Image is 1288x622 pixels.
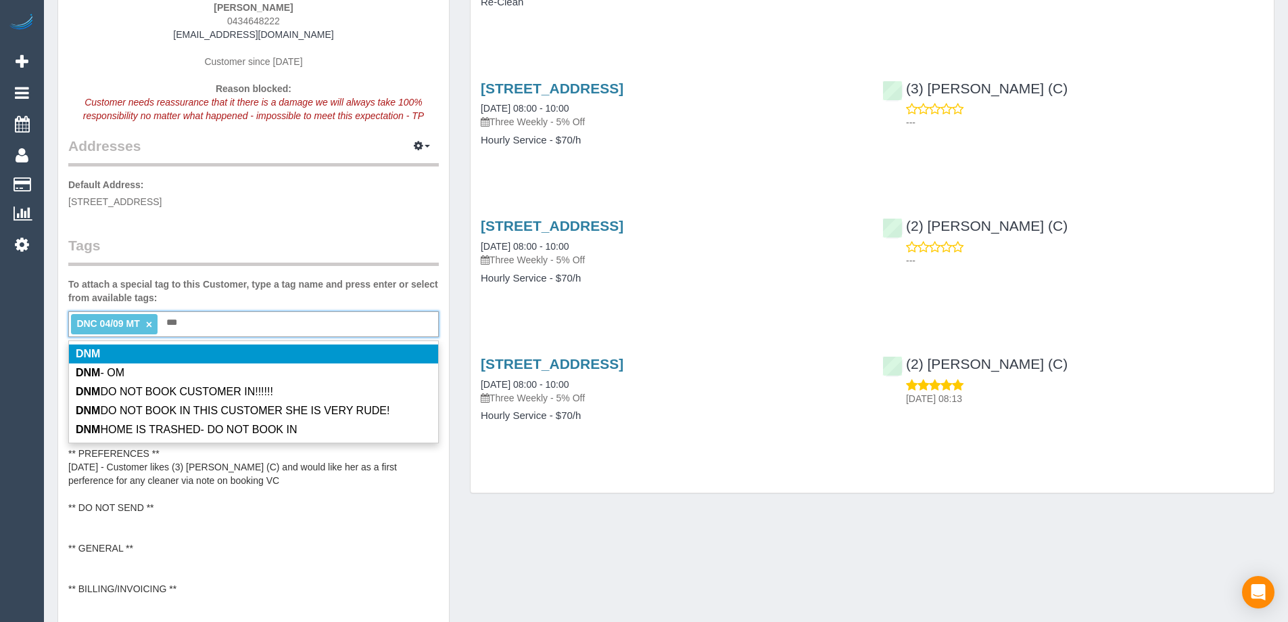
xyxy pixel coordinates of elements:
span: DNC 04/09 MT [76,318,139,329]
label: Default Address: [68,178,144,192]
em: DNM [76,405,100,416]
p: --- [906,116,1264,129]
a: (3) [PERSON_NAME] (C) [882,81,1068,96]
legend: Tags [68,236,439,266]
span: - OM [76,367,124,378]
p: Three Weekly - 5% Off [481,391,862,405]
a: [STREET_ADDRESS] [481,356,623,372]
em: Customer needs reassurance that it there is a damage we will always take 100% responsibility no m... [83,97,424,121]
a: [DATE] 08:00 - 10:00 [481,379,569,390]
h4: Hourly Service - $70/h [481,135,862,146]
em: DNM [76,424,100,435]
a: (2) [PERSON_NAME] (C) [882,218,1068,234]
a: [STREET_ADDRESS] [481,81,623,96]
img: Automaid Logo [8,14,35,32]
a: [STREET_ADDRESS] [481,218,623,234]
p: Three Weekly - 5% Off [481,253,862,267]
a: × [146,319,152,330]
label: To attach a special tag to this Customer, type a tag name and press enter or select from availabl... [68,277,439,305]
span: 0434648222 [227,16,280,26]
p: --- [906,254,1264,267]
strong: [PERSON_NAME] [214,2,293,13]
h4: Hourly Service - $70/h [481,410,862,422]
a: [DATE] 08:00 - 10:00 [481,103,569,114]
span: [STREET_ADDRESS] [68,196,162,207]
strong: Reason blocked: [216,83,291,94]
em: DNM [76,367,100,378]
div: Open Intercom Messenger [1242,576,1274,608]
span: Customer since [DATE] [204,56,302,67]
em: DNM [76,348,100,359]
a: (2) [PERSON_NAME] (C) [882,356,1068,372]
a: [DATE] 08:00 - 10:00 [481,241,569,252]
span: DO NOT BOOK IN THIS CUSTOMER SHE IS VERY RUDE! [76,405,389,416]
h4: Hourly Service - $70/h [481,273,862,284]
span: HOME IS TRASHED- DO NOT BOOK IN [76,424,297,435]
span: DO NOT BOOK CUSTOMER IN!!!!!! [76,386,273,397]
p: [DATE] 08:13 [906,392,1264,405]
a: [EMAIL_ADDRESS][DOMAIN_NAME] [173,29,333,40]
em: DNM [76,386,100,397]
p: Three Weekly - 5% Off [481,115,862,129]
